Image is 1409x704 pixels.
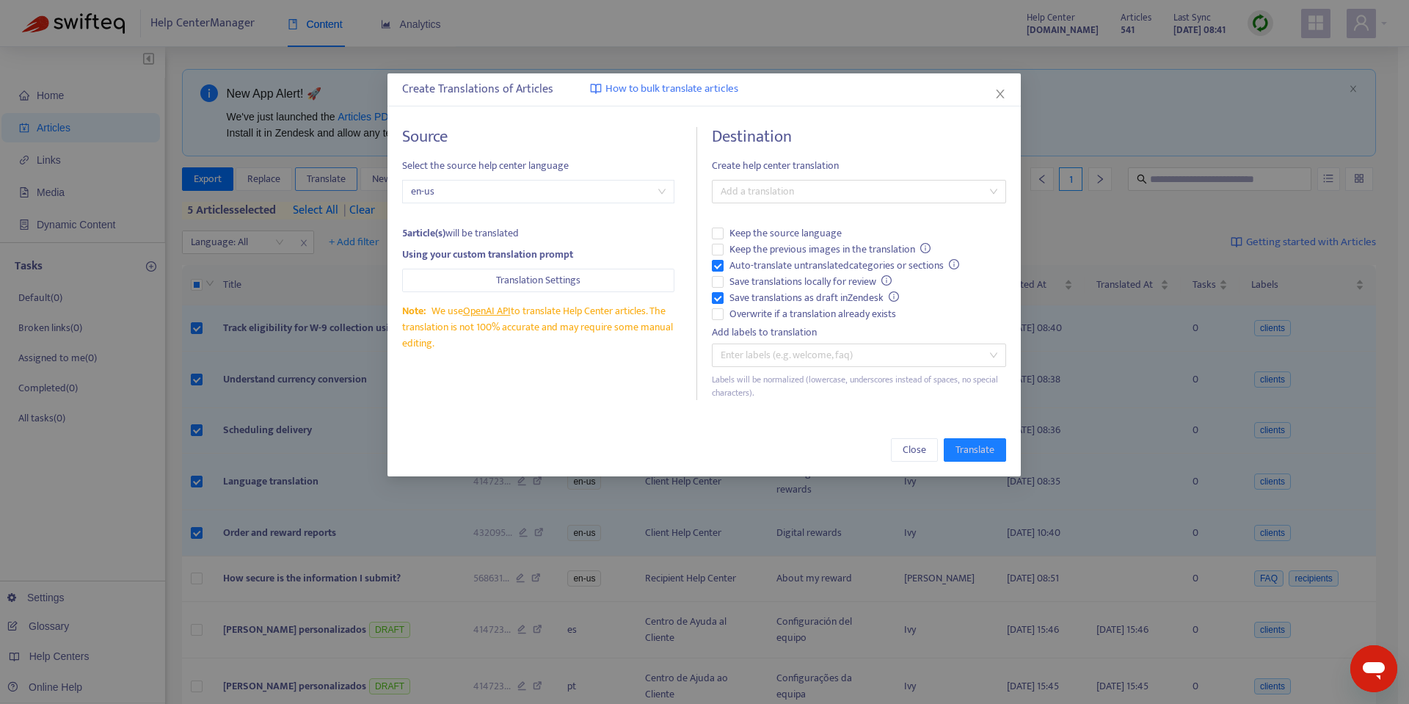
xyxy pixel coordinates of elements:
div: We use to translate Help Center articles. The translation is not 100% accurate and may require so... [402,303,674,352]
span: info-circle [889,291,900,302]
span: Overwrite if a translation already exists [724,306,902,322]
div: Add labels to translation [712,324,1006,341]
div: Using your custom translation prompt [402,247,674,263]
span: info-circle [921,243,931,253]
strong: 5 article(s) [402,225,445,242]
span: Save translations locally for review [724,274,898,290]
a: How to bulk translate articles [590,81,738,98]
button: Close [892,438,939,462]
h4: Source [402,127,674,147]
span: close [995,88,1007,100]
img: image-link [590,83,602,95]
span: Keep the source language [724,225,848,242]
span: Select the source help center language [402,158,674,174]
span: Keep the previous images in the translation [724,242,937,258]
div: will be translated [402,225,674,242]
button: Translate [944,438,1007,462]
span: Translation Settings [496,272,580,289]
div: Create Translations of Articles [402,81,1006,98]
span: en-us [411,181,666,203]
span: How to bulk translate articles [605,81,738,98]
span: Close [903,442,927,458]
span: info-circle [882,275,892,286]
div: Labels will be normalized (lowercase, underscores instead of spaces, no special characters). [712,373,1006,401]
iframe: Button to launch messaging window [1350,645,1397,692]
span: Create help center translation [712,158,1006,174]
span: info-circle [950,259,960,269]
button: Close [993,86,1009,102]
button: Translation Settings [402,269,674,292]
a: OpenAI API [463,302,511,319]
span: Save translations as draft in Zendesk [724,290,906,306]
span: Auto-translate untranslated categories or sections [724,258,966,274]
span: Note: [402,302,426,319]
h4: Destination [712,127,1006,147]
